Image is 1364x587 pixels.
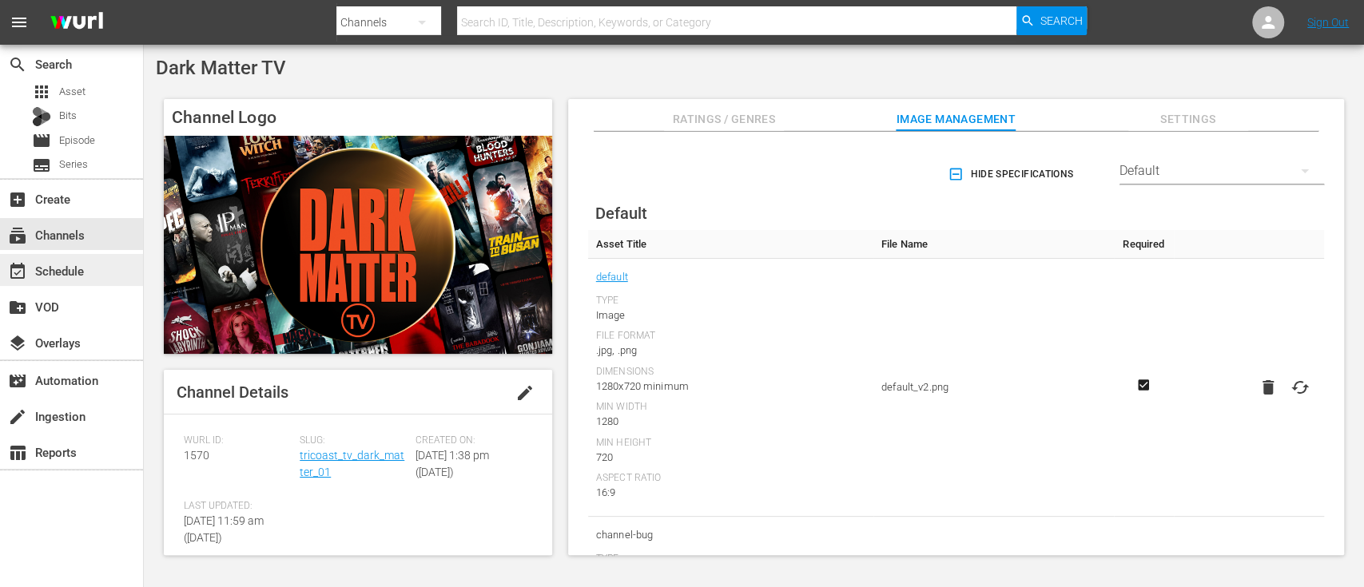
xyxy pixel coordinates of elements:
div: .jpg, .png [596,343,865,359]
div: Bits [32,107,51,126]
td: default_v2.png [873,259,1114,517]
div: Type [596,295,865,307]
span: Created On: [416,434,523,447]
img: ans4CAIJ8jUAAAAAAAAAAAAAAAAAAAAAAAAgQb4GAAAAAAAAAAAAAAAAAAAAAAAAJMjXAAAAAAAAAAAAAAAAAAAAAAAAgAT5G... [38,4,115,42]
span: Overlays [8,334,27,353]
span: Asset [32,82,51,101]
span: Automation [8,371,27,391]
span: Search [1040,6,1082,35]
div: 16:9 [596,485,865,501]
h4: Channel Logo [164,99,552,136]
span: Settings [1128,109,1248,129]
span: [DATE] 1:38 pm ([DATE]) [416,449,489,478]
div: 1280 [596,414,865,430]
span: Ingestion [8,407,27,426]
span: Ratings / Genres [664,109,784,129]
svg: Required [1134,378,1153,392]
span: Image Management [896,109,1016,129]
div: Image [596,307,865,323]
span: 1570 [184,449,209,462]
span: channel-bug [596,525,865,545]
a: tricoast_tv_dark_matter_01 [300,449,404,478]
span: Bits [59,108,77,124]
span: Reports [8,443,27,462]
span: Hide Specifications [951,166,1073,183]
div: Type [596,553,865,565]
span: Create [8,190,27,209]
div: 1280x720 minimum [596,379,865,395]
th: File Name [873,230,1114,259]
div: File Format [596,330,865,343]
div: 720 [596,450,865,466]
span: Channel Details [177,383,288,402]
span: Default [595,204,647,223]
th: Asset Title [588,230,873,259]
a: default [596,267,628,288]
span: Schedule [8,262,27,281]
span: Series [32,156,51,175]
a: Sign Out [1307,16,1349,29]
span: Asset [59,84,85,100]
span: Wurl ID: [184,434,292,447]
span: VOD [8,298,27,317]
span: menu [10,13,29,32]
th: Required [1114,230,1174,259]
span: Episode [59,133,95,149]
img: Dark Matter TV [164,136,552,354]
button: Hide Specifications [944,152,1080,196]
span: [DATE] 11:59 am ([DATE]) [184,514,264,544]
span: Series [59,157,88,173]
div: Aspect Ratio [596,472,865,485]
span: edit [515,383,535,403]
div: Min Width [596,401,865,414]
div: Dimensions [596,366,865,379]
span: Channels [8,226,27,245]
div: Default [1119,149,1324,193]
button: Search [1016,6,1087,35]
span: Last Updated: [184,500,292,513]
button: edit [506,374,544,412]
span: Dark Matter TV [156,57,286,79]
span: Search [8,55,27,74]
span: Episode [32,131,51,150]
div: Min Height [596,437,865,450]
span: Slug: [300,434,408,447]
